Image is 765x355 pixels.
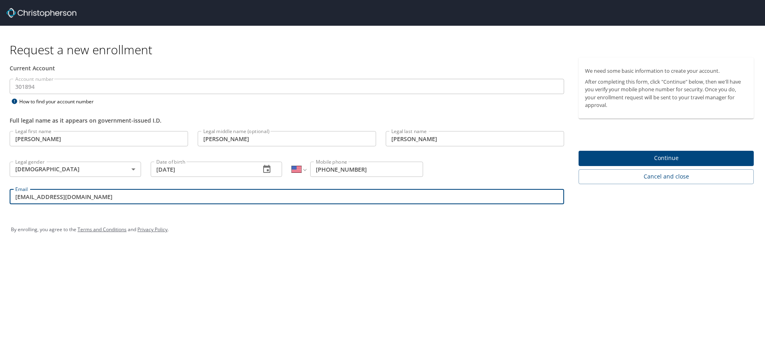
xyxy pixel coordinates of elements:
[137,226,168,233] a: Privacy Policy
[579,151,754,166] button: Continue
[579,169,754,184] button: Cancel and close
[78,226,127,233] a: Terms and Conditions
[10,162,141,177] div: [DEMOGRAPHIC_DATA]
[10,116,564,125] div: Full legal name as it appears on government-issued I.D.
[585,67,747,75] p: We need some basic information to create your account.
[151,162,254,177] input: MM/DD/YYYY
[10,42,760,57] h1: Request a new enrollment
[585,78,747,109] p: After completing this form, click "Continue" below, then we'll have you verify your mobile phone ...
[11,220,754,240] div: By enrolling, you agree to the and .
[10,64,564,72] div: Current Account
[585,172,747,182] span: Cancel and close
[10,96,110,107] div: How to find your account number
[6,8,76,18] img: cbt logo
[585,153,747,163] span: Continue
[310,162,423,177] input: Enter phone number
